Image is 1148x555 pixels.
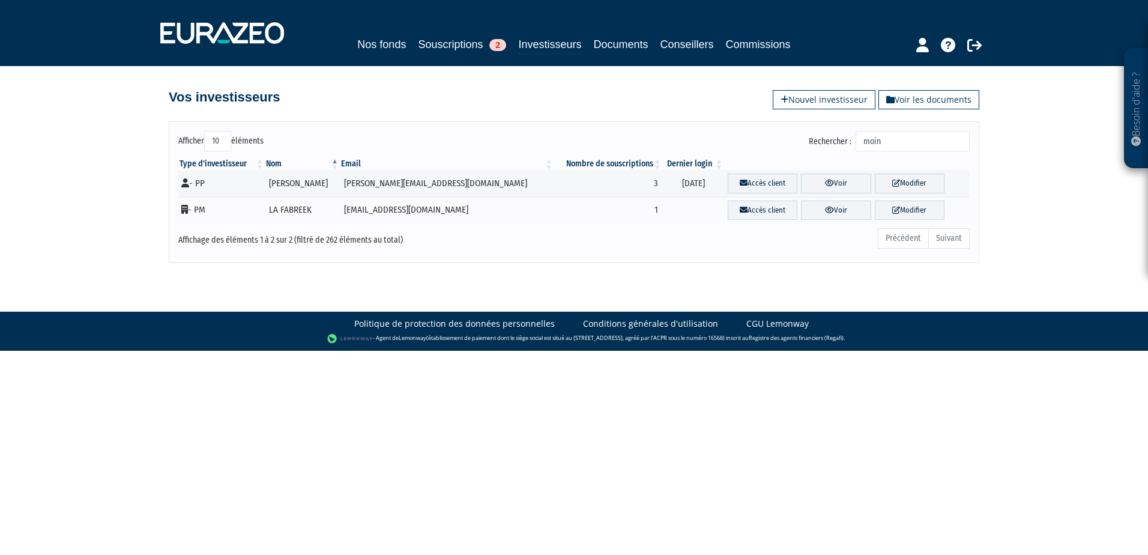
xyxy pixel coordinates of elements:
[399,335,426,342] a: Lemonway
[773,90,875,109] a: Nouvel investisseur
[660,36,714,53] a: Conseillers
[1129,55,1143,163] p: Besoin d'aide ?
[746,318,809,330] a: CGU Lemonway
[160,22,284,44] img: 1732889491-logotype_eurazeo_blanc_rvb.png
[340,158,554,170] th: Email : activer pour trier la colonne par ordre croissant
[12,333,1136,345] div: - Agent de (établissement de paiement dont le siège social est situé au [STREET_ADDRESS], agréé p...
[518,36,581,55] a: Investisseurs
[662,158,724,170] th: Dernier login : activer pour trier la colonne par ordre croissant
[489,39,506,51] span: 2
[801,201,871,220] a: Voir
[357,36,406,53] a: Nos fonds
[801,174,871,193] a: Voir
[726,36,791,53] a: Commissions
[327,333,373,345] img: logo-lemonway.png
[178,158,265,170] th: Type d'investisseur : activer pour trier la colonne par ordre croissant
[340,170,554,197] td: [PERSON_NAME][EMAIL_ADDRESS][DOMAIN_NAME]
[662,170,724,197] td: [DATE]
[418,36,506,53] a: Souscriptions2
[554,197,662,224] td: 1
[594,36,648,53] a: Documents
[809,131,970,151] label: Rechercher :
[875,174,944,193] a: Modifier
[856,131,970,151] input: Rechercher :
[265,170,340,197] td: [PERSON_NAME]
[875,201,944,220] a: Modifier
[178,197,265,224] td: - PM
[204,131,231,151] select: Afficheréléments
[178,170,265,197] td: - PP
[265,158,340,170] th: Nom : activer pour trier la colonne par ordre d&eacute;croissant
[178,131,264,151] label: Afficher éléments
[178,227,498,246] div: Affichage des éléments 1 à 2 sur 2 (filtré de 262 éléments au total)
[583,318,718,330] a: Conditions générales d'utilisation
[878,90,979,109] a: Voir les documents
[749,335,844,342] a: Registre des agents financiers (Regafi)
[354,318,555,330] a: Politique de protection des données personnelles
[265,197,340,224] td: LA FABREEK
[728,201,797,220] a: Accès client
[340,197,554,224] td: [EMAIL_ADDRESS][DOMAIN_NAME]
[554,170,662,197] td: 3
[554,158,662,170] th: Nombre de souscriptions : activer pour trier la colonne par ordre croissant
[724,158,970,170] th: &nbsp;
[728,174,797,193] a: Accès client
[169,90,280,105] h4: Vos investisseurs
